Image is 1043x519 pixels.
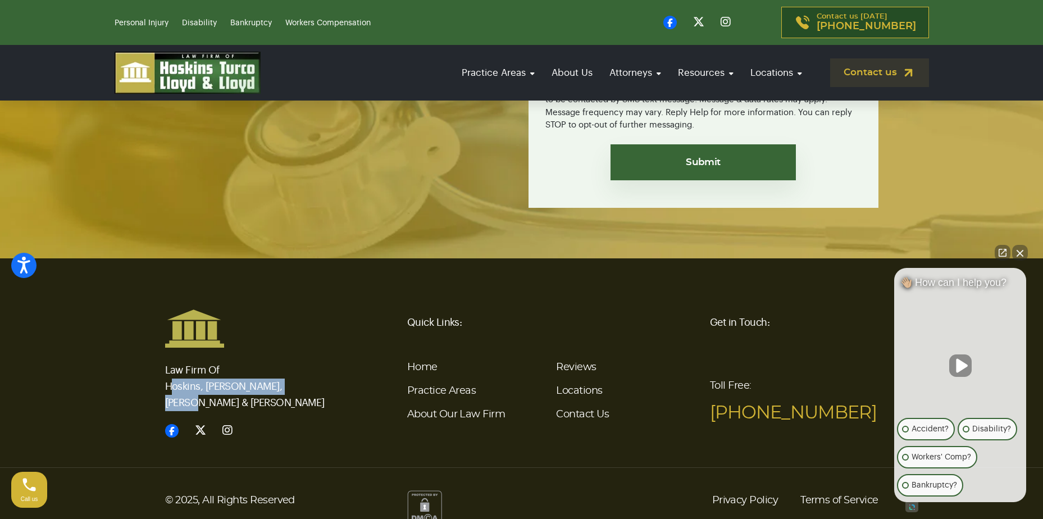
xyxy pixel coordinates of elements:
[817,13,916,32] p: Contact us [DATE]
[710,372,878,426] p: Toll Free:
[545,74,862,132] div: By providing a telephone number and submitting this form you are consenting to be contacted by SM...
[710,404,877,422] a: [PHONE_NUMBER]
[407,386,476,396] a: Practice Areas
[995,245,1010,261] a: Open direct chat
[21,496,38,502] span: Call us
[611,144,796,180] input: Submit
[781,7,929,38] a: Contact us [DATE][PHONE_NUMBER]
[710,309,878,336] h6: Get in Touch:
[165,348,334,411] p: Law Firm Of Hoskins, [PERSON_NAME], [PERSON_NAME] & [PERSON_NAME]
[800,490,878,511] a: Terms of Service
[407,309,696,336] h6: Quick Links:
[912,479,957,492] p: Bankruptcy?
[912,422,949,436] p: Accident?
[115,19,168,27] a: Personal Injury
[182,19,217,27] a: Disability
[912,450,971,464] p: Workers' Comp?
[949,354,972,377] button: Unmute video
[905,502,918,512] a: Open intaker chat
[407,503,442,512] a: Content Protection by DMCA.com
[556,386,602,396] a: Locations
[672,57,739,89] a: Resources
[556,362,596,372] a: Reviews
[830,58,929,87] a: Contact us
[546,57,598,89] a: About Us
[972,422,1011,436] p: Disability?
[894,276,1026,294] div: 👋🏼 How can I help you?
[285,19,371,27] a: Workers Compensation
[165,309,224,348] img: Hoskins and Turco Logo
[115,52,261,94] img: logo
[604,57,667,89] a: Attorneys
[1012,245,1028,261] button: Close Intaker Chat Widget
[712,490,778,511] a: Privacy Policy
[556,409,609,420] a: Contact Us
[456,57,540,89] a: Practice Areas
[165,490,394,511] p: © 2025, All Rights Reserved
[817,21,916,32] span: [PHONE_NUMBER]
[407,362,438,372] a: Home
[745,57,808,89] a: Locations
[407,409,505,420] a: About Our Law Firm
[230,19,272,27] a: Bankruptcy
